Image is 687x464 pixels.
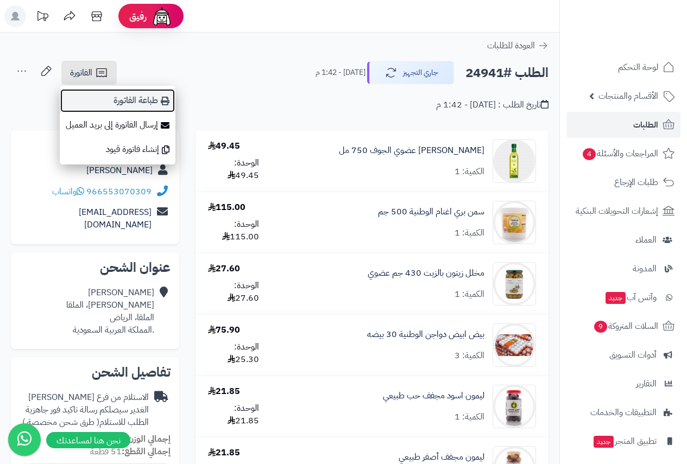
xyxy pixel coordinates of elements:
[633,261,657,276] span: المدونة
[487,39,535,52] span: العودة للطلبات
[151,5,173,27] img: ai-face.png
[566,284,680,310] a: وآتس آبجديد
[455,227,484,239] div: الكمية: 1
[208,385,240,398] div: 21.85
[636,376,657,391] span: التقارير
[613,30,677,53] img: logo-2.png
[29,5,56,30] a: تحديثات المنصة
[455,411,484,423] div: الكمية: 1
[20,366,171,379] h2: تفاصيل الشحن
[493,139,535,183] img: 1707689741-1-700x700-90x90.png
[583,148,596,160] span: 4
[90,445,171,458] small: 51 قطعة
[70,66,92,79] span: الفاتورة
[208,157,259,182] div: الوحدة: 49.45
[316,67,365,78] small: [DATE] - 1:42 م
[22,416,99,429] span: ( طرق شحن مخصصة )
[455,166,484,178] div: الكمية: 1
[20,261,171,274] h2: عنوان الشحن
[604,290,657,305] span: وآتس آب
[493,323,535,367] img: 1676202598-E2AdPCzWYAAeqEE-90x90.jpg
[566,256,680,282] a: المدونة
[614,175,658,190] span: طلبات الإرجاع
[455,349,484,362] div: الكمية: 3
[566,227,680,253] a: العملاء
[339,144,484,157] a: [PERSON_NAME] عضوي الجوف 750 مل
[79,206,152,231] a: [EMAIL_ADDRESS][DOMAIN_NAME]
[129,10,147,23] span: رفيق
[436,99,549,111] div: تاريخ الطلب : [DATE] - 1:42 م
[566,342,680,368] a: أدوات التسويق
[582,146,658,161] span: المراجعات والأسئلة
[367,61,454,84] button: جاري التجهيز
[593,434,657,449] span: تطبيق المتجر
[85,433,171,446] small: 28.99 كجم
[208,447,240,459] div: 21.85
[493,201,535,244] img: 1714235176-6281062510742-90x90.jpg
[368,267,484,279] a: مخلل زيتون بالزيت 430 جم عضوي
[60,137,175,162] a: إنشاء فاتورة قيود
[66,287,154,336] div: [PERSON_NAME] [PERSON_NAME]، الملقا الملقا، الرياض .المملكة العربية السعودية
[208,140,240,152] div: 49.45
[20,391,149,429] div: الاستلام من فرع [PERSON_NAME] الغدير سيصلكم رسالة تاكيد فور جاهزية الطلب للاستلام
[208,201,245,214] div: 115.00
[566,313,680,339] a: السلات المتروكة9
[566,112,680,138] a: الطلبات
[367,328,484,341] a: بيض ابيض دواجن الوطنية 30 بيضه
[125,433,171,446] strong: إجمالي الوزن:
[590,405,657,420] span: التطبيقات والخدمات
[594,321,607,333] span: 9
[455,288,484,301] div: الكمية: 1
[465,62,549,84] h2: الطلب #24941
[52,185,84,198] a: واتساب
[20,139,171,152] h2: تفاصيل العميل
[208,263,240,275] div: 27.60
[60,88,175,113] a: طباعة الفاتورة
[122,445,171,458] strong: إجمالي القطع:
[493,385,535,428] img: 1714506961-1951815162-90x90.jpg
[383,390,484,402] a: ليمون اسود مجفف حب طبيعي
[566,169,680,195] a: طلبات الإرجاع
[566,399,680,425] a: التطبيقات والخدمات
[208,341,259,366] div: الوحدة: 25.30
[61,61,117,85] a: الفاتورة
[576,204,658,219] span: إشعارات التحويلات البنكية
[566,428,680,454] a: تطبيق المتجرجديد
[566,54,680,80] a: لوحة التحكم
[208,279,259,304] div: الوحدة: 27.60
[487,39,549,52] a: العودة للطلبات
[635,232,657,247] span: العملاء
[566,141,680,167] a: المراجعات والأسئلة4
[593,319,658,334] span: السلات المتروكة
[86,185,152,198] a: 966553070309
[618,60,658,75] span: لوحة التحكم
[208,402,259,427] div: الوحدة: 21.85
[594,436,614,448] span: جديد
[598,88,658,104] span: الأقسام والمنتجات
[566,371,680,397] a: التقارير
[60,113,175,137] a: إرسال الفاتورة إلى بريد العميل
[208,218,259,243] div: الوحدة: 115.00
[606,292,626,304] span: جديد
[378,206,484,218] a: سمن بري اغنام الوطنية 500 جم
[208,324,240,336] div: 75.90
[399,451,484,463] a: ليمون مجفف أصفر طبيعي
[633,117,658,132] span: الطلبات
[566,198,680,224] a: إشعارات التحويلات البنكية
[493,262,535,306] img: 149-90x90.jpg
[609,347,657,363] span: أدوات التسويق
[86,164,153,177] a: [PERSON_NAME]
